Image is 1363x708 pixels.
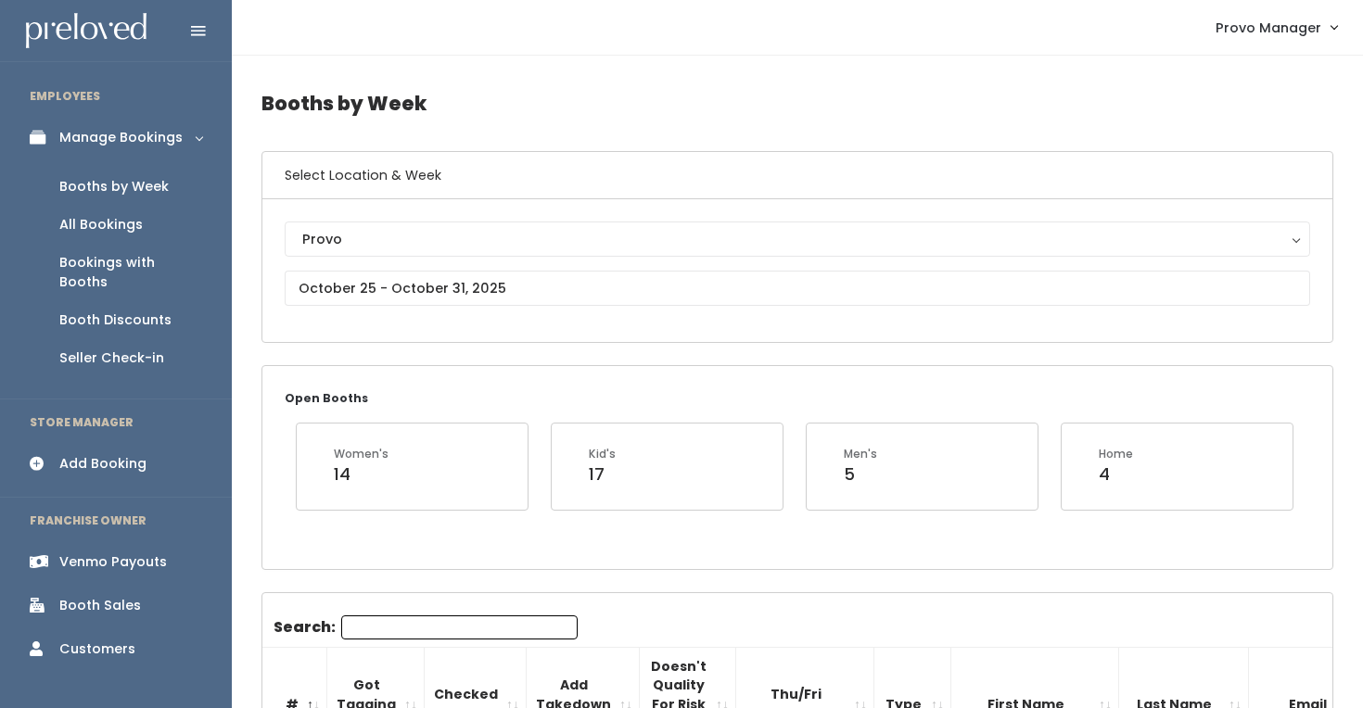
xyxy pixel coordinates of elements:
[59,310,172,330] div: Booth Discounts
[59,177,169,196] div: Booths by Week
[589,446,616,462] div: Kid's
[59,128,183,147] div: Manage Bookings
[1216,18,1321,38] span: Provo Manager
[274,615,578,639] label: Search:
[59,552,167,572] div: Venmo Payouts
[341,615,578,639] input: Search:
[59,253,202,292] div: Bookings with Booths
[59,454,146,474] div: Add Booking
[1099,462,1133,487] div: 4
[26,13,146,49] img: preloved logo
[844,462,877,487] div: 5
[589,462,616,487] div: 17
[1099,446,1133,462] div: Home
[262,152,1332,199] h6: Select Location & Week
[59,596,141,615] div: Booth Sales
[302,229,1293,249] div: Provo
[285,271,1310,306] input: October 25 - October 31, 2025
[844,446,877,462] div: Men's
[285,390,368,406] small: Open Booths
[1197,7,1356,47] a: Provo Manager
[59,348,164,368] div: Seller Check-in
[334,462,389,487] div: 14
[59,639,135,659] div: Customers
[261,78,1333,129] h4: Booths by Week
[285,221,1310,257] button: Provo
[334,446,389,462] div: Women's
[59,215,143,234] div: All Bookings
